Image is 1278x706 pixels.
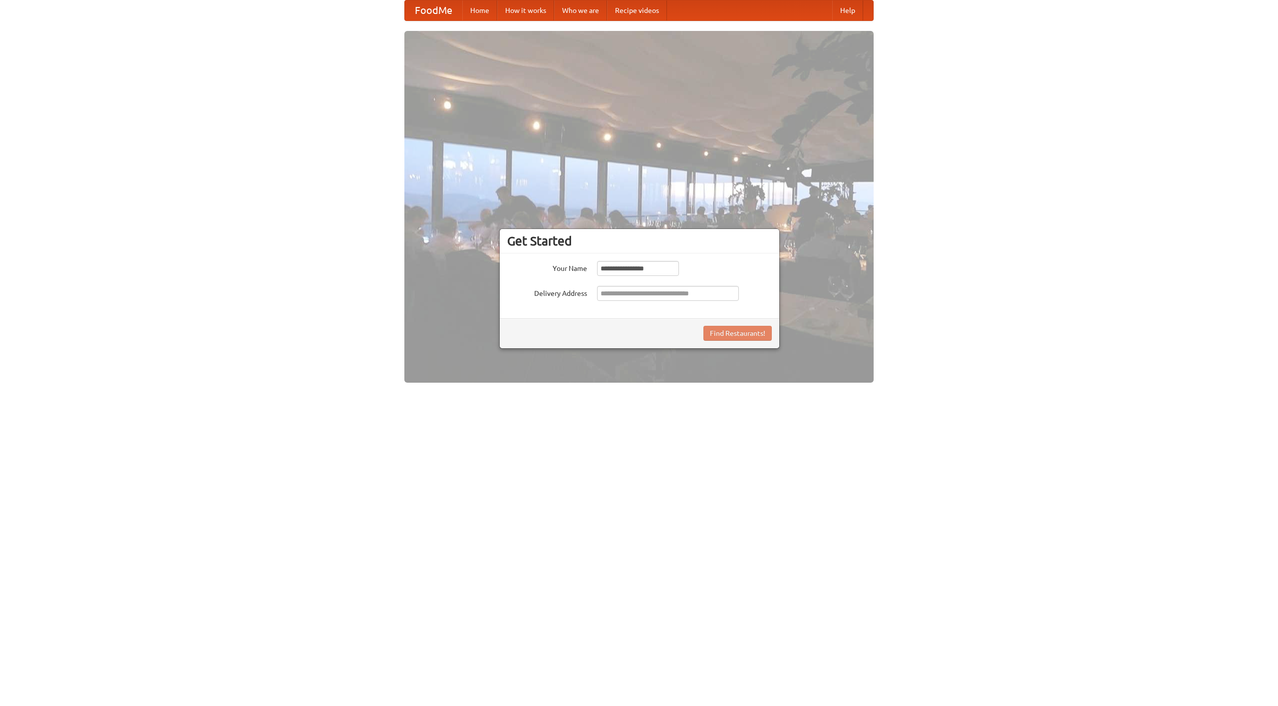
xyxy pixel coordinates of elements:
label: Delivery Address [507,286,587,298]
a: Who we are [554,0,607,20]
a: Help [832,0,863,20]
label: Your Name [507,261,587,273]
button: Find Restaurants! [703,326,772,341]
a: How it works [497,0,554,20]
a: FoodMe [405,0,462,20]
a: Recipe videos [607,0,667,20]
a: Home [462,0,497,20]
h3: Get Started [507,234,772,248]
